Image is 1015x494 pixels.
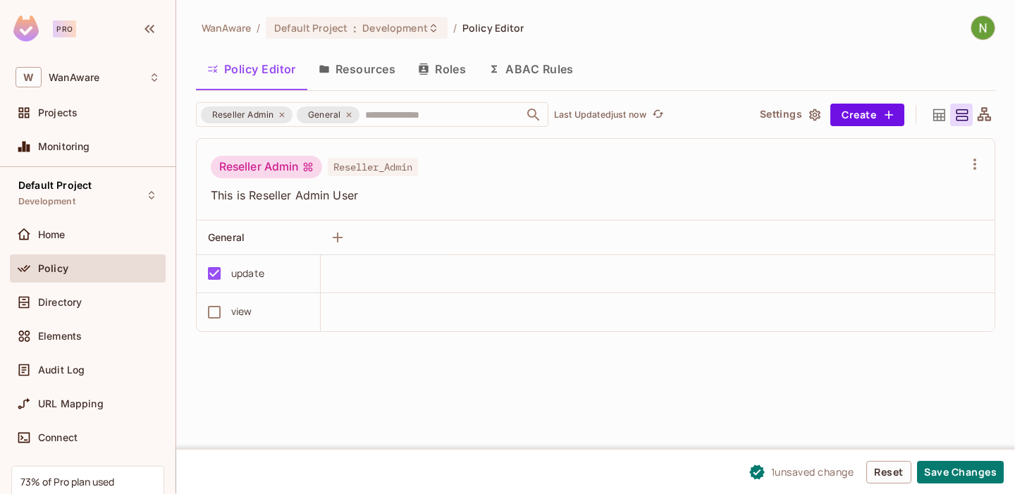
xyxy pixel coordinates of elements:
div: view [231,304,252,319]
span: Policy [38,263,68,274]
li: / [257,21,260,35]
span: refresh [652,108,664,122]
img: SReyMgAAAABJRU5ErkJggg== [13,16,39,42]
span: Home [38,229,66,240]
button: Open [524,105,543,125]
div: 73% of Pro plan used [20,475,114,488]
button: Create [830,104,904,126]
span: URL Mapping [38,398,104,409]
img: Navanath Jadhav [971,16,995,39]
span: General [300,108,349,122]
div: Pro [53,20,76,37]
span: General [208,231,245,243]
span: Reseller_Admin [328,158,418,176]
button: Settings [754,104,825,126]
span: W [16,67,42,87]
span: Workspace: WanAware [49,72,99,83]
button: refresh [649,106,666,123]
span: Development [362,21,427,35]
button: Save Changes [917,461,1004,483]
span: Refresh is not available in edit mode. [646,106,666,123]
div: update [231,266,264,281]
span: Audit Log [38,364,85,376]
span: Default Project [18,180,92,191]
span: Connect [38,432,78,443]
button: Roles [407,51,477,87]
button: ABAC Rules [477,51,585,87]
span: Elements [38,331,82,342]
span: : [352,23,357,34]
span: Monitoring [38,141,90,152]
span: Reseller Admin [204,108,282,122]
span: Policy Editor [462,21,524,35]
p: Last Updated just now [554,109,646,121]
span: Default Project [274,21,347,35]
div: Reseller Admin [201,106,293,123]
li: / [453,21,457,35]
button: Policy Editor [196,51,307,87]
div: General [297,106,359,123]
span: Development [18,196,75,207]
button: Resources [307,51,407,87]
span: Projects [38,107,78,118]
span: Directory [38,297,82,308]
span: This is Reseller Admin User [211,187,964,203]
div: Reseller Admin [211,156,322,178]
span: the active workspace [202,21,251,35]
button: Reset [866,461,911,483]
span: 1 unsaved change [771,464,854,479]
